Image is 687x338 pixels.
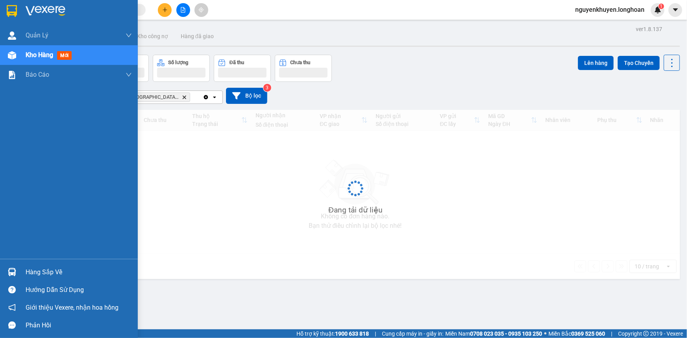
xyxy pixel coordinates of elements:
img: logo-vxr [7,5,17,17]
span: ⚪️ [544,332,546,335]
img: warehouse-icon [8,31,16,40]
span: Quảng Ngãi: VP Trường Chinh, close by backspace [125,92,190,102]
button: Chưa thu [275,55,332,82]
span: copyright [643,331,649,336]
span: message [8,321,16,329]
div: ver 1.8.137 [636,25,662,33]
button: plus [158,3,172,17]
svg: Clear all [203,94,209,100]
span: notification [8,304,16,311]
span: Cung cấp máy in - giấy in: [382,329,443,338]
button: Kho công nợ [131,27,174,46]
span: Quản Lý [26,30,48,40]
span: Quảng Ngãi: VP Trường Chinh [128,94,179,100]
div: Đang tải dữ liệu [328,204,382,216]
button: Tạo Chuyến [618,56,660,70]
span: down [126,72,132,78]
span: 1 [660,4,663,9]
img: icon-new-feature [654,6,661,13]
svg: Delete [182,95,187,100]
img: warehouse-icon [8,51,16,59]
span: file-add [180,7,186,13]
button: Số lượng [153,55,210,82]
svg: open [211,94,218,100]
span: Miền Nam [445,329,542,338]
img: warehouse-icon [8,268,16,276]
span: Miền Bắc [548,329,605,338]
div: Đã thu [230,60,244,65]
span: question-circle [8,286,16,294]
button: Lên hàng [578,56,614,70]
button: aim [194,3,208,17]
span: Hỗ trợ kỹ thuật: [296,329,369,338]
div: Chưa thu [291,60,311,65]
span: plus [162,7,168,13]
strong: 1900 633 818 [335,331,369,337]
button: Bộ lọc [226,88,267,104]
div: Hàng sắp về [26,266,132,278]
div: Số lượng [169,60,189,65]
div: Phản hồi [26,320,132,331]
span: caret-down [672,6,679,13]
img: solution-icon [8,71,16,79]
span: | [375,329,376,338]
button: Hàng đã giao [174,27,220,46]
span: aim [198,7,204,13]
strong: 0369 525 060 [571,331,605,337]
strong: 0708 023 035 - 0935 103 250 [470,331,542,337]
span: mới [57,51,72,60]
button: Đã thu [214,55,271,82]
span: | [611,329,612,338]
span: Kho hàng [26,51,53,59]
span: Giới thiệu Vexere, nhận hoa hồng [26,303,119,312]
span: Báo cáo [26,70,49,79]
span: nguyenkhuyen.longhoan [569,5,651,15]
div: Hướng dẫn sử dụng [26,284,132,296]
button: caret-down [668,3,682,17]
span: down [126,32,132,39]
sup: 3 [263,84,271,92]
sup: 1 [659,4,664,9]
button: file-add [176,3,190,17]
